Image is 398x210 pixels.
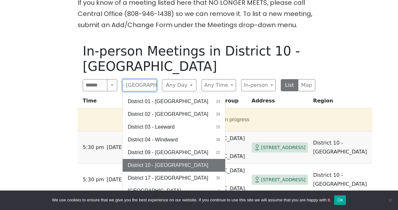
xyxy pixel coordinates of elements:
span: 22 results [216,150,220,155]
span: 5:30 PM [83,143,104,152]
span: District 09 - [GEOGRAPHIC_DATA] [128,149,208,156]
th: Address [249,96,311,108]
input: Search [83,79,107,91]
button: District 04 - Windward38 results [123,133,225,146]
span: We use cookies to ensure that we give you the best experience on our website. If you continue to ... [52,197,331,203]
h1: In-person Meetings in District 10 - [GEOGRAPHIC_DATA] [83,43,315,74]
span: 38 results [216,137,220,143]
button: Ok [334,195,346,205]
button: Map [298,79,316,91]
span: [STREET_ADDRESS] [261,176,306,184]
button: District 09 - [GEOGRAPHIC_DATA]22 results [123,146,225,159]
button: List [281,79,298,91]
span: [GEOGRAPHIC_DATA] [128,187,181,195]
span: District 17 - [GEOGRAPHIC_DATA] [128,174,208,182]
th: Time [78,96,130,108]
button: Search [107,79,117,91]
button: Any Time [202,79,236,91]
button: 2 meetings in progress [80,111,367,129]
button: District 10 - [GEOGRAPHIC_DATA]36 results [123,159,225,172]
button: Any Day [162,79,196,91]
span: 15 results [216,124,220,130]
span: District 01 - [GEOGRAPHIC_DATA] [128,98,208,105]
button: District 10 - [GEOGRAPHIC_DATA] [122,79,157,91]
span: District 02 - [GEOGRAPHIC_DATA] [128,110,208,118]
button: District 17 - [GEOGRAPHIC_DATA]30 results [123,172,225,184]
span: 1 result [218,188,220,194]
span: District 03 - Leeward [128,123,175,131]
span: [DATE] [107,175,124,184]
span: 5:30 PM [83,175,104,184]
span: 24 results [216,99,220,104]
div: District 10 - [GEOGRAPHIC_DATA] [122,93,226,198]
span: 30 results [216,175,220,181]
td: District 10 - [GEOGRAPHIC_DATA] [310,131,372,164]
span: District 10 - [GEOGRAPHIC_DATA] [128,161,208,169]
td: District 10 - [GEOGRAPHIC_DATA] [310,164,372,196]
span: [STREET_ADDRESS] [261,144,306,152]
button: District 01 - [GEOGRAPHIC_DATA]24 results [123,95,225,108]
th: Region [310,96,372,108]
button: District 03 - Leeward15 results [123,121,225,133]
span: 36 results [216,162,220,168]
button: District 02 - [GEOGRAPHIC_DATA]39 results [123,108,225,121]
span: 39 results [216,111,220,117]
span: [DATE] [107,143,124,152]
button: In-person [241,79,276,91]
span: District 04 - Windward [128,136,178,144]
span: No [387,197,393,203]
button: [GEOGRAPHIC_DATA]1 result [123,184,225,197]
